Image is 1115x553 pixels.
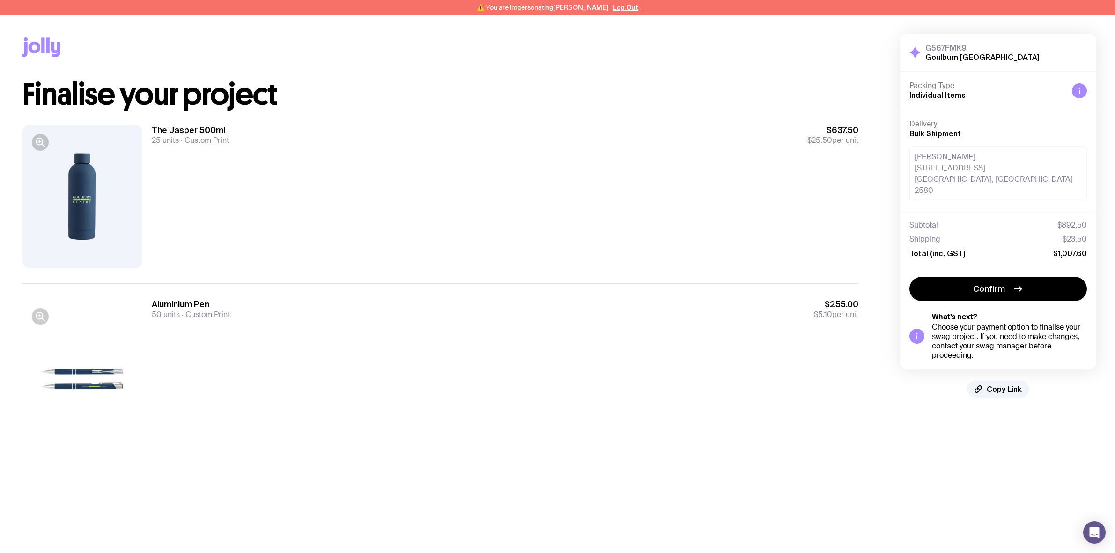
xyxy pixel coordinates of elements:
[807,125,858,136] span: $637.50
[932,323,1087,360] div: Choose your payment option to finalise your swag project. If you need to make changes, contact yo...
[967,381,1029,398] button: Copy Link
[814,310,858,319] span: per unit
[814,310,832,319] span: $5.10
[807,136,858,145] span: per unit
[152,299,230,310] h3: Aluminium Pen
[180,310,230,319] span: Custom Print
[152,135,179,145] span: 25 units
[909,119,1087,129] h4: Delivery
[925,43,1040,52] h3: G567FMK9
[973,283,1005,295] span: Confirm
[477,4,609,11] span: ⚠️ You are impersonating
[152,310,180,319] span: 50 units
[909,146,1087,201] div: [PERSON_NAME] [STREET_ADDRESS] [GEOGRAPHIC_DATA], [GEOGRAPHIC_DATA] 2580
[932,312,1087,322] h5: What’s next?
[909,81,1064,90] h4: Packing Type
[807,135,832,145] span: $25.50
[179,135,229,145] span: Custom Print
[553,4,609,11] span: [PERSON_NAME]
[613,4,638,11] button: Log Out
[909,249,965,258] span: Total (inc. GST)
[909,235,940,244] span: Shipping
[814,299,858,310] span: $255.00
[909,129,961,138] span: Bulk Shipment
[152,125,229,136] h3: The Jasper 500ml
[909,221,938,230] span: Subtotal
[987,384,1022,394] span: Copy Link
[925,52,1040,62] h2: Goulburn [GEOGRAPHIC_DATA]
[1083,521,1106,544] div: Open Intercom Messenger
[909,277,1087,301] button: Confirm
[909,91,966,99] span: Individual Items
[1063,235,1087,244] span: $23.50
[1057,221,1087,230] span: $892.50
[1053,249,1087,258] span: $1,007.60
[22,80,858,110] h1: Finalise your project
